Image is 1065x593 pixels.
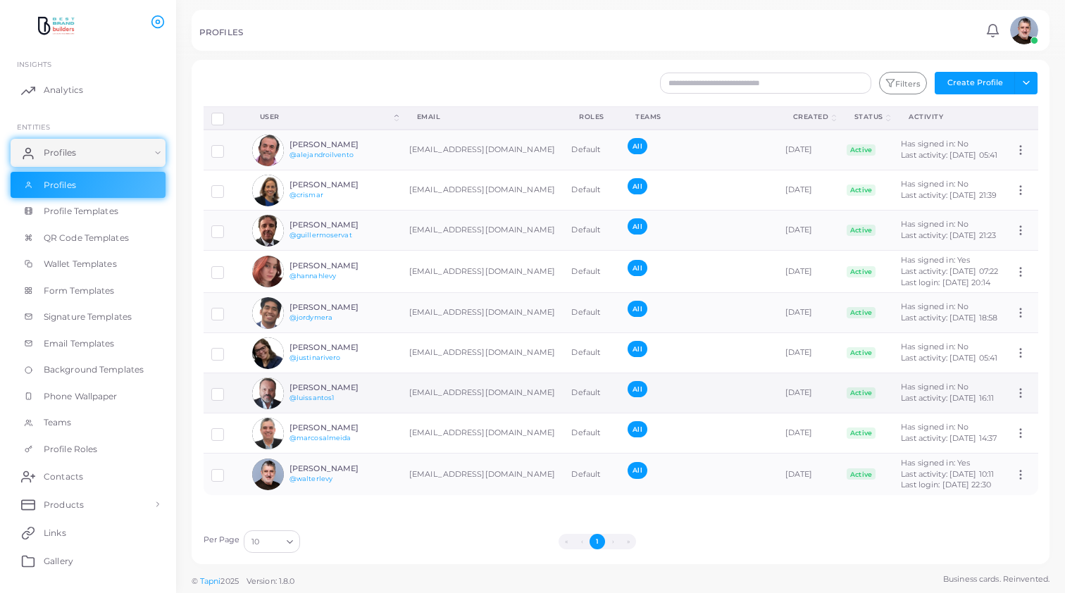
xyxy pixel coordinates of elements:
div: Search for option [244,530,300,553]
button: Filters [879,72,927,94]
span: Last activity: [DATE] 18:58 [901,313,997,323]
td: [DATE] [778,170,839,211]
span: Active [847,144,876,156]
a: Email Templates [11,330,166,357]
span: QR Code Templates [44,232,129,244]
div: Created [793,112,829,122]
h6: [PERSON_NAME] [289,220,393,230]
td: [EMAIL_ADDRESS][DOMAIN_NAME] [401,333,563,373]
img: avatar [252,175,284,206]
span: All [628,421,647,437]
span: Has signed in: No [901,342,969,351]
span: Profile Roles [44,443,97,456]
h6: [PERSON_NAME] [289,383,393,392]
span: All [628,178,647,194]
span: Last login: [DATE] 20:14 [901,277,990,287]
span: All [628,381,647,397]
span: Phone Wallpaper [44,390,118,403]
span: 2025 [220,575,238,587]
h5: PROFILES [199,27,243,37]
span: Signature Templates [44,311,132,323]
span: Last activity: [DATE] 07:22 [901,266,998,276]
td: [EMAIL_ADDRESS][DOMAIN_NAME] [401,170,563,211]
span: Products [44,499,84,511]
span: Last activity: [DATE] 21:39 [901,190,997,200]
a: Profiles [11,172,166,199]
img: avatar [252,337,284,369]
img: avatar [252,297,284,329]
td: [EMAIL_ADDRESS][DOMAIN_NAME] [401,130,563,170]
a: @guillermoservat [289,231,352,239]
img: logo [13,13,91,39]
td: [EMAIL_ADDRESS][DOMAIN_NAME] [401,454,563,495]
span: Has signed in: No [901,139,969,149]
td: [EMAIL_ADDRESS][DOMAIN_NAME] [401,373,563,413]
span: Has signed in: No [901,219,969,229]
span: All [628,260,647,276]
span: Profiles [44,146,76,159]
a: Signature Templates [11,304,166,330]
a: @walterlevy [289,475,332,482]
td: [DATE] [778,373,839,413]
td: [DATE] [778,413,839,454]
div: User [260,112,392,122]
td: [DATE] [778,454,839,495]
span: Contacts [44,470,83,483]
span: Gallery [44,555,73,568]
div: Email [417,112,548,122]
a: @jordymera [289,313,332,321]
button: Create Profile [935,72,1015,94]
span: Analytics [44,84,83,96]
button: Go to page 1 [590,534,605,549]
a: @marcosalmeida [289,434,351,442]
span: Links [44,527,66,539]
span: Active [847,185,876,196]
a: @hannahlevy [289,272,336,280]
span: All [628,341,647,357]
a: Wallet Templates [11,251,166,277]
a: Form Templates [11,277,166,304]
img: avatar [252,256,284,287]
a: avatar [1006,16,1042,44]
a: @alejandroilvento [289,151,354,158]
td: [DATE] [778,211,839,251]
a: @luissantos1 [289,394,334,401]
h6: [PERSON_NAME] [289,423,393,432]
span: Last activity: [DATE] 10:11 [901,469,994,479]
img: avatar [1010,16,1038,44]
a: Tapni [200,576,221,586]
span: INSIGHTS [17,60,51,68]
h6: [PERSON_NAME] [289,261,393,270]
input: Search for option [261,534,281,549]
span: Teams [44,416,72,429]
span: Has signed in: No [901,422,969,432]
span: Has signed in: No [901,179,969,189]
span: 10 [251,535,259,549]
a: QR Code Templates [11,225,166,251]
span: Last activity: [DATE] 05:41 [901,353,997,363]
span: Last activity: [DATE] 16:11 [901,393,994,403]
td: Default [563,373,620,413]
td: Default [563,211,620,251]
span: © [192,575,294,587]
img: avatar [252,215,284,246]
span: Has signed in: No [901,382,969,392]
div: Status [854,112,883,122]
label: Per Page [204,535,240,546]
img: avatar [252,458,284,490]
span: All [628,138,647,154]
span: Background Templates [44,363,144,376]
td: [EMAIL_ADDRESS][DOMAIN_NAME] [401,293,563,333]
td: Default [563,170,620,211]
td: [DATE] [778,251,839,293]
td: [DATE] [778,333,839,373]
span: Wallet Templates [44,258,117,270]
span: All [628,301,647,317]
span: Last activity: [DATE] 21:23 [901,230,996,240]
span: Has signed in: Yes [901,255,970,265]
td: Default [563,333,620,373]
a: Profile Templates [11,198,166,225]
td: [EMAIL_ADDRESS][DOMAIN_NAME] [401,211,563,251]
a: Gallery [11,547,166,575]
